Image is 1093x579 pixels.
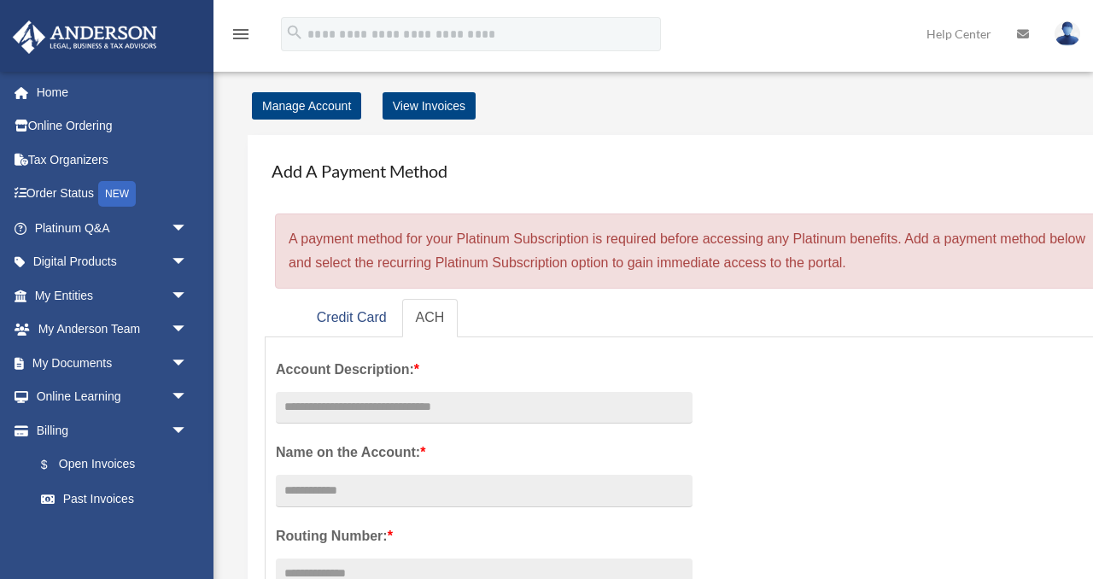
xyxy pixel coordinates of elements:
label: Account Description: [276,358,693,382]
span: arrow_drop_down [171,346,205,381]
a: My Documentsarrow_drop_down [12,346,213,380]
label: Name on the Account: [276,441,693,465]
a: menu [231,30,251,44]
a: Credit Card [303,299,400,337]
span: $ [50,454,59,476]
img: Anderson Advisors Platinum Portal [8,20,162,54]
img: User Pic [1055,21,1080,46]
a: Digital Productsarrow_drop_down [12,245,213,279]
span: arrow_drop_down [171,211,205,246]
span: arrow_drop_down [171,413,205,448]
a: Manage Payments [24,516,205,550]
i: menu [231,24,251,44]
a: Home [12,75,213,109]
a: My Entitiesarrow_drop_down [12,278,213,313]
a: Billingarrow_drop_down [12,413,213,447]
span: arrow_drop_down [171,245,205,280]
a: Online Learningarrow_drop_down [12,380,213,414]
span: arrow_drop_down [171,380,205,415]
a: Order StatusNEW [12,177,213,212]
a: Past Invoices [24,482,213,516]
label: Routing Number: [276,524,693,548]
a: Manage Account [252,92,361,120]
a: ACH [402,299,459,337]
a: View Invoices [383,92,476,120]
a: Tax Organizers [12,143,213,177]
span: arrow_drop_down [171,313,205,348]
i: search [285,23,304,42]
a: Online Ordering [12,109,213,143]
span: arrow_drop_down [171,278,205,313]
a: Platinum Q&Aarrow_drop_down [12,211,213,245]
div: NEW [98,181,136,207]
a: $Open Invoices [24,447,213,482]
a: My Anderson Teamarrow_drop_down [12,313,213,347]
